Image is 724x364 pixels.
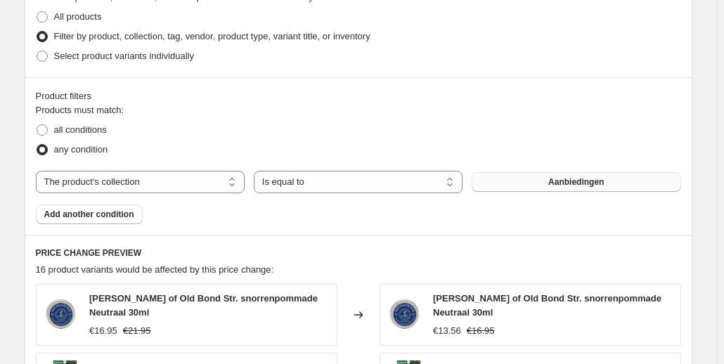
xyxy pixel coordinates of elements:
span: all conditions [54,124,107,135]
span: Products must match: [36,105,124,115]
span: any condition [54,144,108,155]
span: All products [54,11,102,22]
h6: PRICE CHANGE PREVIEW [36,247,681,259]
span: Aanbiedingen [548,176,604,188]
button: Aanbiedingen [472,172,680,192]
img: taylor-of-old-bond-str-snorrenpommade-neutraal-30ml-115223_80x.jpg [387,294,422,336]
div: €13.56 [433,324,461,338]
button: Add another condition [36,204,143,224]
strike: €16.95 [467,324,495,338]
span: Filter by product, collection, tag, vendor, product type, variant title, or inventory [54,31,370,41]
span: Add another condition [44,209,134,220]
div: €16.95 [89,324,117,338]
span: 16 product variants would be affected by this price change: [36,264,274,275]
div: Product filters [36,89,681,103]
span: Select product variants individually [54,51,194,61]
span: [PERSON_NAME] of Old Bond Str. snorrenpommade Neutraal 30ml [433,293,661,318]
span: [PERSON_NAME] of Old Bond Str. snorrenpommade Neutraal 30ml [89,293,318,318]
img: taylor-of-old-bond-str-snorrenpommade-neutraal-30ml-115223_80x.jpg [44,294,79,336]
strike: €21.95 [123,324,151,338]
